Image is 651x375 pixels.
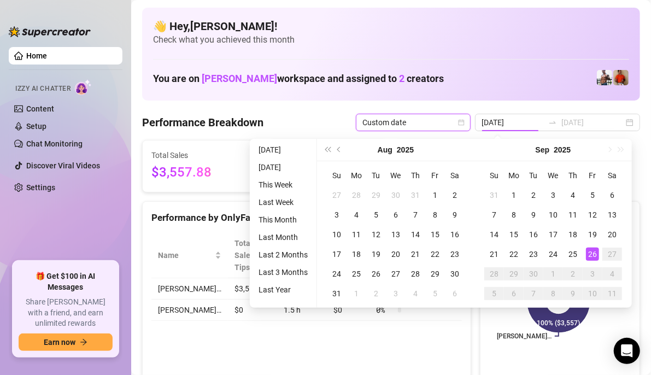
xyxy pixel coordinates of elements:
[547,208,560,221] div: 10
[151,233,228,278] th: Name
[586,228,599,241] div: 19
[507,208,520,221] div: 8
[606,189,619,202] div: 6
[445,166,465,185] th: Sa
[586,287,599,300] div: 10
[566,228,579,241] div: 18
[497,332,552,340] text: [PERSON_NAME]…
[524,205,543,225] td: 2025-09-09
[370,189,383,202] div: 29
[429,287,442,300] div: 5
[277,300,327,321] td: 1.5 h
[543,225,563,244] td: 2025-09-17
[406,166,425,185] th: Th
[19,297,113,329] span: Share [PERSON_NAME] with a friend, and earn unlimited rewards
[26,122,46,131] a: Setup
[583,166,602,185] th: Fr
[153,19,629,34] h4: 👋 Hey, [PERSON_NAME] !
[142,115,263,130] h4: Performance Breakdown
[389,208,402,221] div: 6
[254,161,312,174] li: [DATE]
[458,119,465,126] span: calendar
[409,208,422,221] div: 7
[26,104,54,113] a: Content
[507,228,520,241] div: 15
[524,185,543,205] td: 2025-09-02
[543,284,563,303] td: 2025-10-08
[448,248,461,261] div: 23
[448,189,461,202] div: 2
[254,248,312,261] li: Last 2 Months
[151,300,228,321] td: [PERSON_NAME]…
[507,267,520,280] div: 29
[504,225,524,244] td: 2025-09-15
[409,287,422,300] div: 4
[370,287,383,300] div: 2
[378,139,392,161] button: Choose a month
[488,248,501,261] div: 21
[524,244,543,264] td: 2025-09-23
[448,287,461,300] div: 6
[606,287,619,300] div: 11
[406,284,425,303] td: 2025-09-04
[484,205,504,225] td: 2025-09-07
[327,166,347,185] th: Su
[606,248,619,261] div: 27
[504,244,524,264] td: 2025-09-22
[80,338,87,346] span: arrow-right
[406,225,425,244] td: 2025-08-14
[586,248,599,261] div: 26
[386,264,406,284] td: 2025-08-27
[429,267,442,280] div: 29
[386,244,406,264] td: 2025-08-20
[527,228,540,241] div: 16
[566,267,579,280] div: 2
[602,244,622,264] td: 2025-09-27
[586,189,599,202] div: 5
[389,228,402,241] div: 13
[602,205,622,225] td: 2025-09-13
[330,208,343,221] div: 3
[507,248,520,261] div: 22
[327,264,347,284] td: 2025-08-24
[527,208,540,221] div: 9
[254,196,312,209] li: Last Week
[350,267,363,280] div: 25
[504,166,524,185] th: Mo
[366,244,386,264] td: 2025-08-19
[543,185,563,205] td: 2025-09-03
[406,264,425,284] td: 2025-08-28
[425,284,445,303] td: 2025-09-05
[425,185,445,205] td: 2025-08-01
[151,149,251,161] span: Total Sales
[583,264,602,284] td: 2025-10-03
[350,228,363,241] div: 11
[425,264,445,284] td: 2025-08-29
[386,205,406,225] td: 2025-08-06
[445,205,465,225] td: 2025-08-09
[406,244,425,264] td: 2025-08-21
[563,185,583,205] td: 2025-09-04
[566,287,579,300] div: 9
[484,166,504,185] th: Su
[75,79,92,95] img: AI Chatter
[606,208,619,221] div: 13
[547,287,560,300] div: 8
[583,205,602,225] td: 2025-09-12
[228,278,277,300] td: $3,557.88
[350,208,363,221] div: 4
[327,284,347,303] td: 2025-08-31
[350,189,363,202] div: 28
[563,225,583,244] td: 2025-09-18
[563,264,583,284] td: 2025-10-02
[151,278,228,300] td: [PERSON_NAME]…
[254,143,312,156] li: [DATE]
[347,284,366,303] td: 2025-09-01
[347,264,366,284] td: 2025-08-25
[26,51,47,60] a: Home
[330,228,343,241] div: 10
[548,118,557,127] span: swap-right
[330,248,343,261] div: 17
[504,185,524,205] td: 2025-09-01
[524,225,543,244] td: 2025-09-16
